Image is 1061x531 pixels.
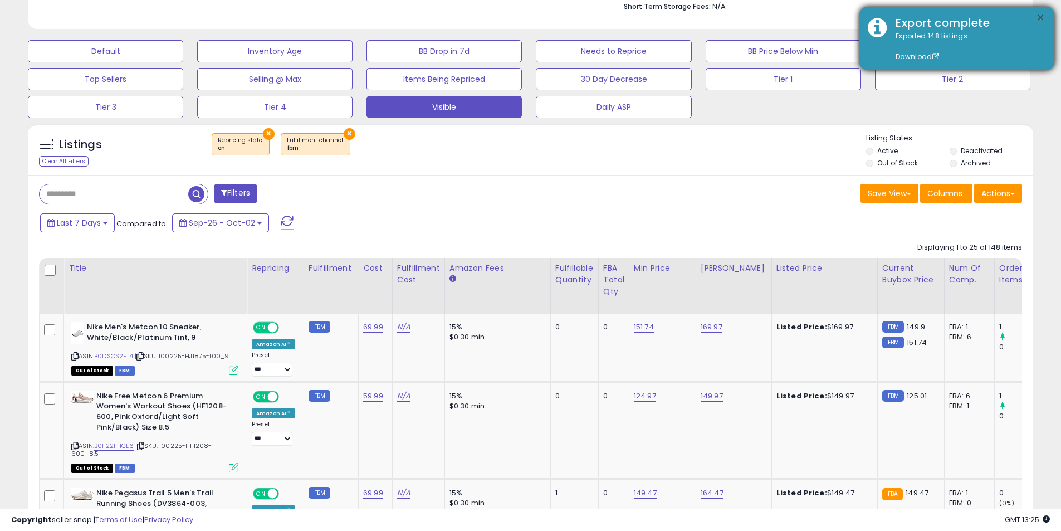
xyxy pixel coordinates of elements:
[71,488,94,501] img: 316+1xo9jML._SL40_.jpg
[706,40,861,62] button: BB Price Below Min
[999,262,1040,286] div: Ordered Items
[449,488,542,498] div: 15%
[397,321,410,333] a: N/A
[555,488,590,498] div: 1
[28,96,183,118] button: Tier 3
[252,421,295,446] div: Preset:
[701,262,767,274] div: [PERSON_NAME]
[94,352,133,361] a: B0DSCS2FT4
[309,487,330,499] small: FBM
[11,515,193,525] div: seller snap | |
[71,391,94,403] img: 31KEixAU8UL._SL40_.jpg
[11,514,52,525] strong: Copyright
[71,322,238,374] div: ASIN:
[449,322,542,332] div: 15%
[634,262,691,274] div: Min Price
[887,31,1046,62] div: Exported 148 listings.
[69,262,242,274] div: Title
[172,213,269,232] button: Sep-26 - Oct-02
[555,322,590,332] div: 0
[254,323,268,333] span: ON
[701,488,723,499] a: 164.47
[536,40,691,62] button: Needs to Reprice
[961,146,1003,155] label: Deactivated
[96,391,232,435] b: Nike Free Metcon 6 Premium Women's Workout Shoes (HF1208-600, Pink Oxford/Light Soft Pink/Black) ...
[449,274,456,284] small: Amazon Fees.
[57,217,101,228] span: Last 7 Days
[603,488,620,498] div: 0
[71,366,113,376] span: All listings that are currently out of stock and unavailable for purchase on Amazon
[254,392,268,401] span: ON
[603,322,620,332] div: 0
[536,68,691,90] button: 30 Day Decrease
[71,391,238,471] div: ASIN:
[896,52,939,61] a: Download
[71,322,84,344] img: 21IOXCUP0FL._SL40_.jpg
[961,158,991,168] label: Archived
[776,322,869,332] div: $169.97
[115,366,135,376] span: FBM
[634,488,657,499] a: 149.47
[634,321,654,333] a: 151.74
[214,184,257,203] button: Filters
[999,342,1044,352] div: 0
[927,188,962,199] span: Columns
[87,322,222,345] b: Nike Men's Metcon 10 Sneaker, White/Black/Platinum Tint, 9
[28,68,183,90] button: Top Sellers
[397,488,410,499] a: N/A
[536,96,691,118] button: Daily ASP
[277,489,295,499] span: OFF
[218,136,263,153] span: Repricing state :
[907,321,925,332] span: 149.9
[1036,11,1045,25] button: ×
[860,184,918,203] button: Save View
[363,488,383,499] a: 69.99
[252,262,299,274] div: Repricing
[999,488,1044,498] div: 0
[906,488,928,498] span: 149.47
[701,321,722,333] a: 169.97
[197,96,353,118] button: Tier 4
[277,392,295,401] span: OFF
[449,262,546,274] div: Amazon Fees
[135,352,229,361] span: | SKU: 100225-HJ1875-100_9
[999,322,1044,332] div: 1
[907,391,927,401] span: 125.01
[974,184,1022,203] button: Actions
[116,218,168,229] span: Compared to:
[366,68,522,90] button: Items Being Repriced
[144,514,193,525] a: Privacy Policy
[555,262,594,286] div: Fulfillable Quantity
[603,391,620,401] div: 0
[71,464,113,473] span: All listings that are currently out of stock and unavailable for purchase on Amazon
[917,242,1022,253] div: Displaying 1 to 25 of 148 items
[706,68,861,90] button: Tier 1
[999,391,1044,401] div: 1
[776,488,869,498] div: $149.47
[949,488,986,498] div: FBA: 1
[115,464,135,473] span: FBM
[949,262,990,286] div: Num of Comp.
[712,1,726,12] span: N/A
[363,391,383,402] a: 59.99
[624,2,711,11] b: Short Term Storage Fees:
[94,441,134,451] a: B0F22FHCL6
[189,217,255,228] span: Sep-26 - Oct-02
[39,156,89,167] div: Clear All Filters
[1005,514,1050,525] span: 2025-10-10 13:25 GMT
[218,144,263,152] div: on
[363,321,383,333] a: 69.99
[882,488,903,500] small: FBA
[59,137,102,153] h5: Listings
[449,391,542,401] div: 15%
[366,40,522,62] button: BB Drop in 7d
[877,146,898,155] label: Active
[397,391,410,402] a: N/A
[949,322,986,332] div: FBA: 1
[875,68,1030,90] button: Tier 2
[776,321,827,332] b: Listed Price:
[277,323,295,333] span: OFF
[197,40,353,62] button: Inventory Age
[866,133,1033,144] p: Listing States:
[907,337,927,348] span: 151.74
